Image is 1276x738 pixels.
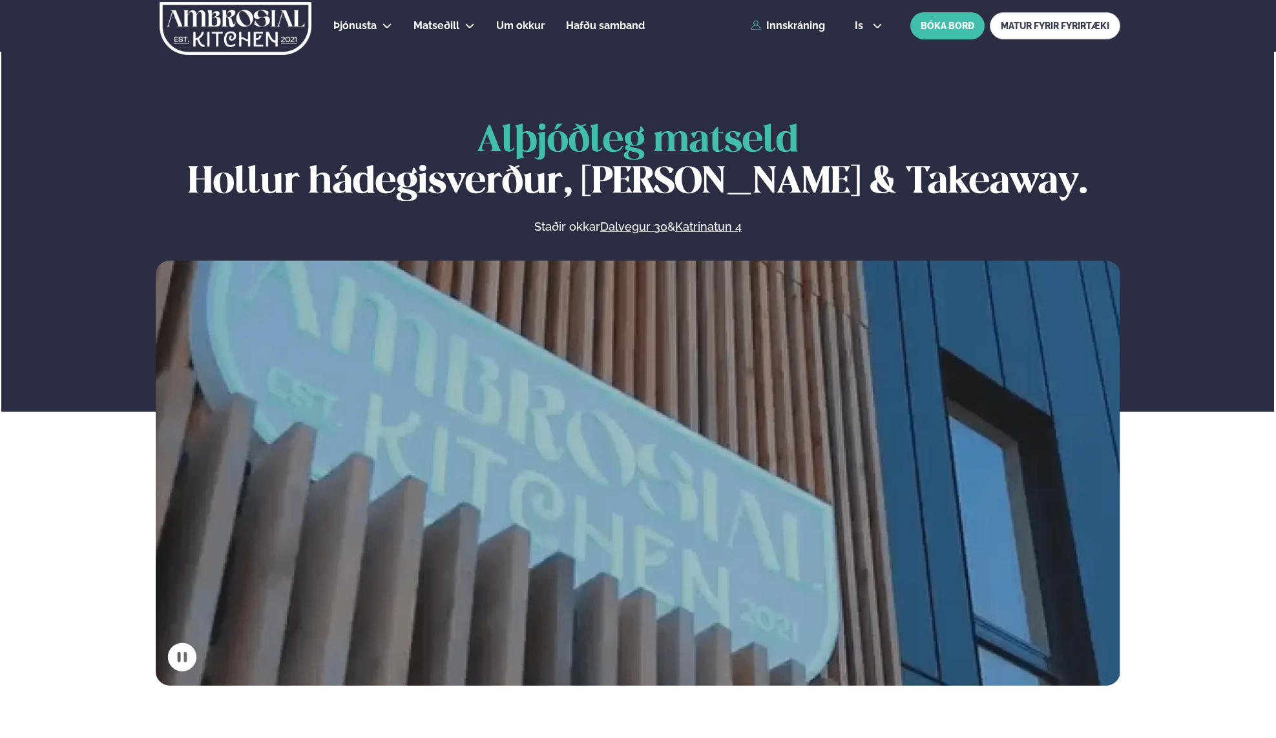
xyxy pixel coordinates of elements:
a: Innskráning [751,20,825,32]
span: is [855,21,867,31]
a: Katrinatun 4 [675,219,742,235]
a: MATUR FYRIR FYRIRTÆKI [990,12,1120,39]
span: Hafðu samband [566,19,645,32]
span: Þjónusta [333,19,377,32]
a: Matseðill [413,18,459,34]
img: logo [158,2,313,55]
span: Um okkur [496,19,545,32]
button: is [844,21,893,31]
a: Hafðu samband [566,18,645,34]
a: Þjónusta [333,18,377,34]
a: Dalvegur 30 [600,219,667,235]
span: Alþjóðleg matseld [477,123,799,159]
p: Staðir okkar & [393,219,882,235]
button: BÓKA BORÐ [910,12,985,39]
a: Um okkur [496,18,545,34]
h1: Hollur hádegisverður, [PERSON_NAME] & Takeaway. [156,121,1120,204]
span: Matseðill [413,19,459,32]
